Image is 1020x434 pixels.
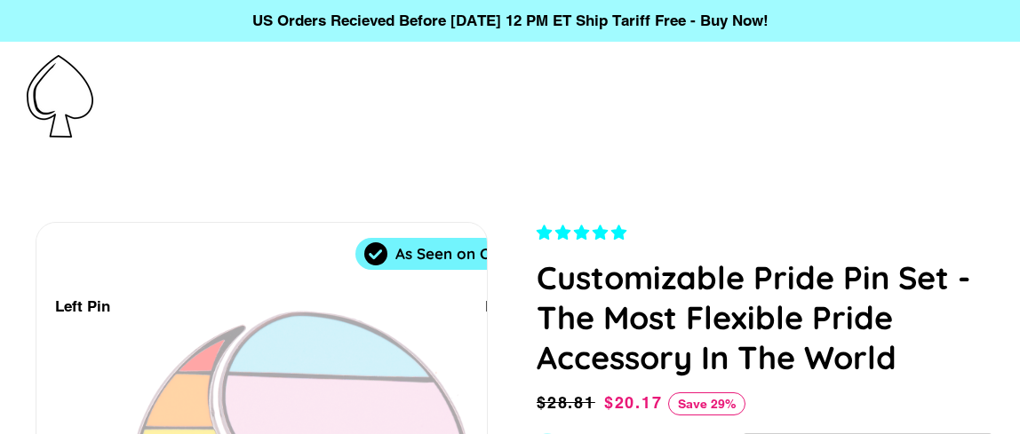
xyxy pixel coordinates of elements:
[604,393,663,412] span: $20.17
[537,224,631,241] span: 4.83 stars
[27,55,93,138] img: Pin-Ace
[537,391,600,415] span: $28.81
[537,257,993,377] h1: Customizable Pride Pin Set - The Most Flexible Pride Accessory In The World
[668,392,745,415] span: Save 29%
